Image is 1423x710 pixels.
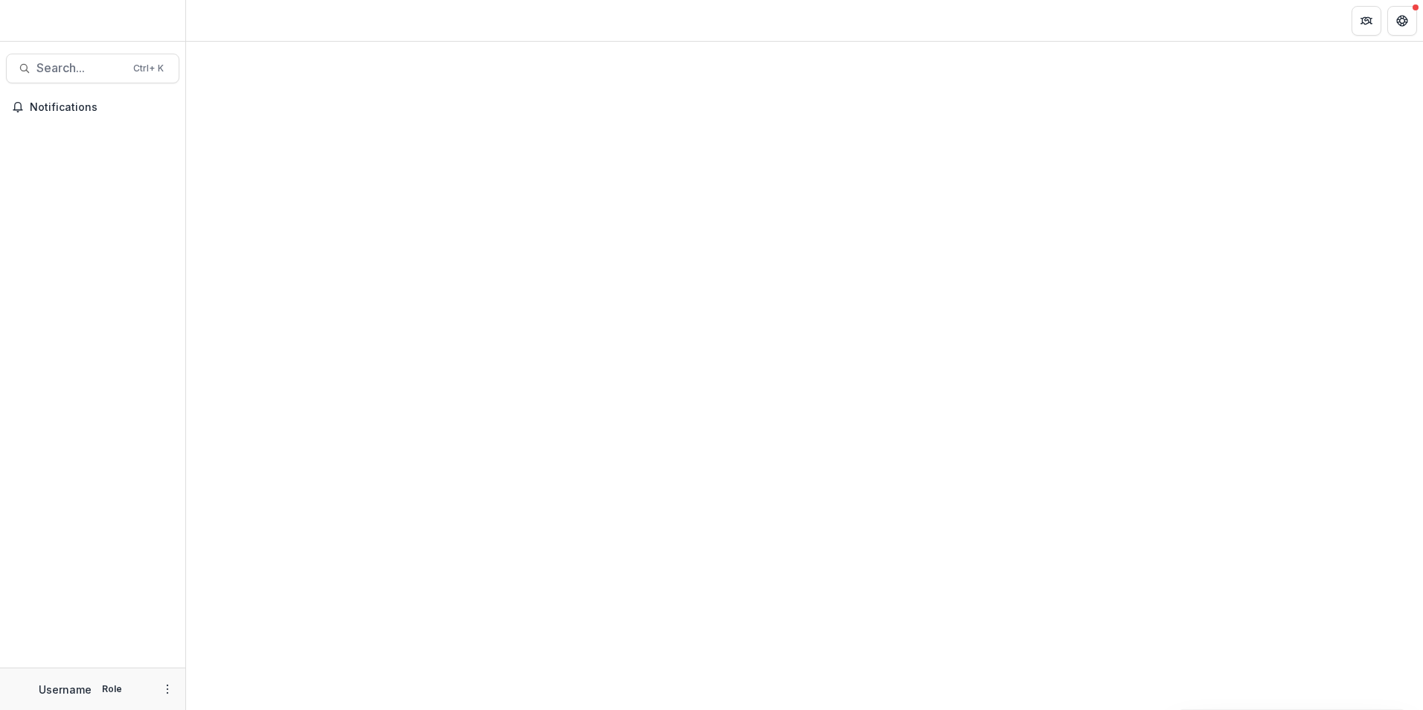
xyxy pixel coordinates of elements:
div: Ctrl + K [130,60,167,77]
button: More [159,680,176,698]
button: Get Help [1387,6,1417,36]
span: Search... [36,61,124,75]
button: Partners [1352,6,1381,36]
button: Notifications [6,95,179,119]
p: Role [97,682,127,696]
nav: breadcrumb [192,10,255,31]
span: Notifications [30,101,173,114]
button: Search... [6,54,179,83]
p: Username [39,682,92,697]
